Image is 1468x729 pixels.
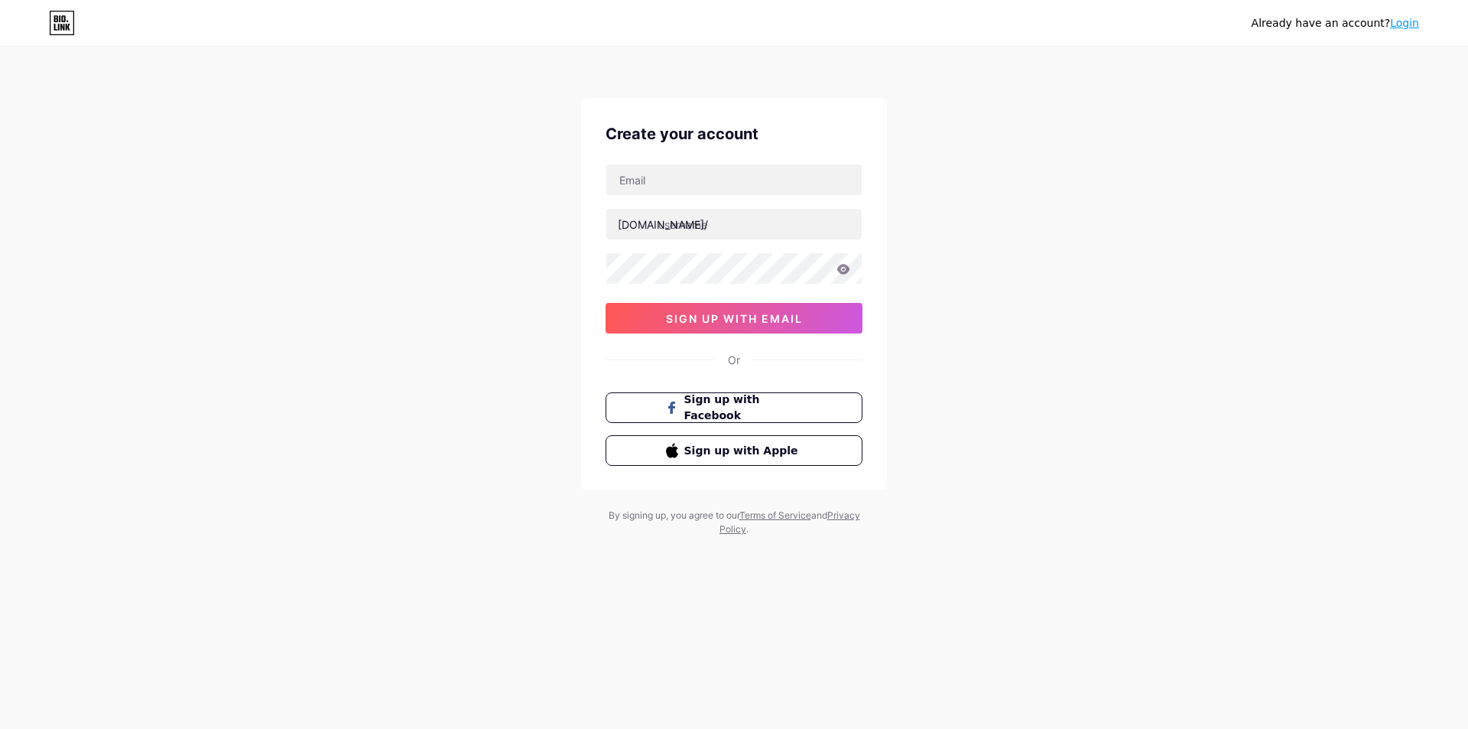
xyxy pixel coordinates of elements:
div: [DOMAIN_NAME]/ [618,216,708,233]
button: sign up with email [606,303,862,334]
input: Email [606,164,862,195]
a: Login [1390,17,1419,29]
button: Sign up with Apple [606,435,862,466]
span: sign up with email [666,312,803,325]
div: By signing up, you agree to our and . [604,509,864,536]
span: Sign up with Apple [684,443,803,459]
a: Terms of Service [739,509,811,521]
input: username [606,209,862,239]
div: Already have an account? [1252,15,1419,31]
button: Sign up with Facebook [606,392,862,423]
div: Create your account [606,122,862,145]
div: Or [728,352,740,368]
span: Sign up with Facebook [684,392,803,424]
